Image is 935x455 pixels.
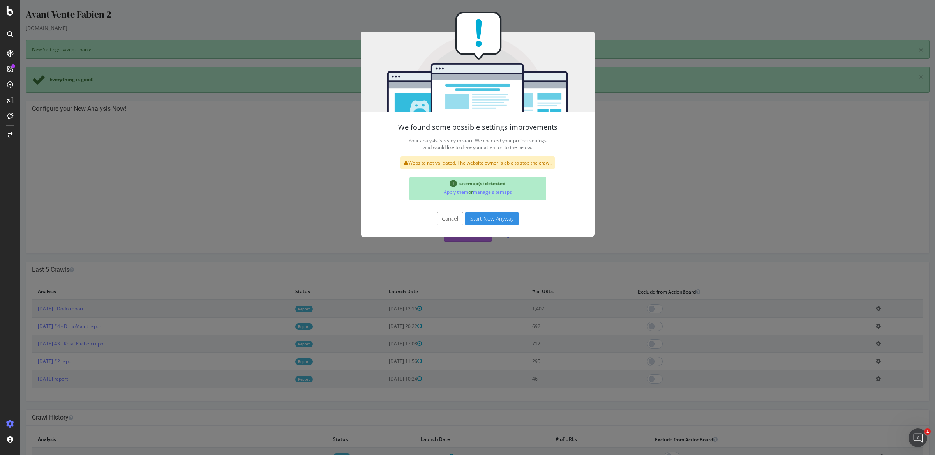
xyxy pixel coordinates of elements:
span: 1 [924,428,931,435]
div: Website not validated. The website owner is able to stop the crawl. [380,156,535,169]
span: sitemap(s) detected [439,180,485,187]
span: 1 [429,180,437,187]
a: manage sitemaps [453,189,492,195]
h4: We found some possible settings improvements [356,124,559,131]
button: Cancel [416,212,443,225]
p: Your analysis is ready to start. We checked your project settings and would like to draw your att... [356,135,559,152]
img: You're all set! [340,12,574,112]
iframe: Intercom live chat [909,428,927,447]
p: or [392,187,523,197]
button: Start Now Anyway [445,212,498,225]
a: Apply them [423,189,448,195]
